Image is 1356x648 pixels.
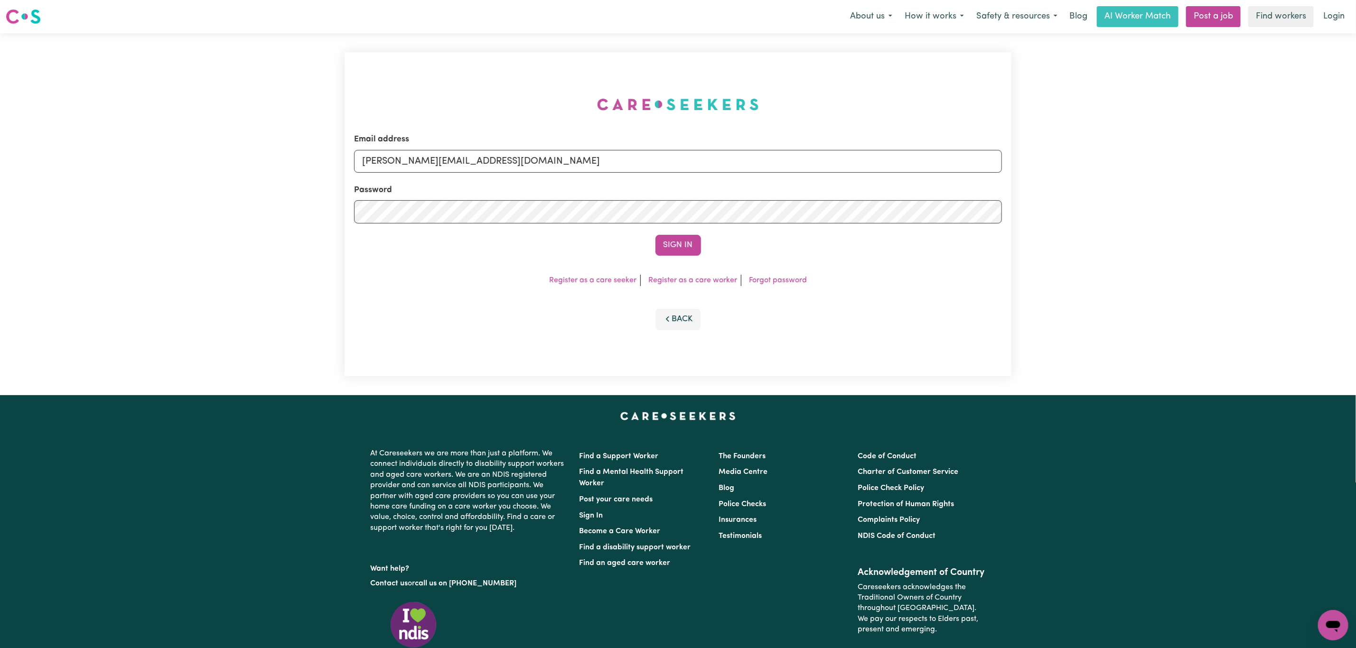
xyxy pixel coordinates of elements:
[655,309,701,330] button: Back
[858,532,935,540] a: NDIS Code of Conduct
[580,512,603,519] a: Sign In
[354,150,1002,173] input: Email address
[719,468,767,476] a: Media Centre
[580,544,691,551] a: Find a disability support worker
[371,444,568,537] p: At Careseekers we are more than just a platform. We connect individuals directly to disability su...
[858,500,954,508] a: Protection of Human Rights
[970,7,1064,27] button: Safety & resources
[549,277,636,284] a: Register as a care seeker
[749,277,807,284] a: Forgot password
[898,7,970,27] button: How it works
[1318,6,1350,27] a: Login
[1318,610,1348,640] iframe: Button to launch messaging window, conversation in progress
[580,559,671,567] a: Find an aged care worker
[719,484,734,492] a: Blog
[354,133,409,146] label: Email address
[580,528,661,535] a: Become a Care Worker
[858,468,958,476] a: Charter of Customer Service
[844,7,898,27] button: About us
[1097,6,1178,27] a: AI Worker Match
[655,235,701,256] button: Sign In
[6,8,41,25] img: Careseekers logo
[620,412,736,420] a: Careseekers home page
[371,574,568,592] p: or
[1064,6,1093,27] a: Blog
[354,184,392,196] label: Password
[858,453,916,460] a: Code of Conduct
[580,453,659,460] a: Find a Support Worker
[1248,6,1314,27] a: Find workers
[719,500,766,508] a: Police Checks
[648,277,737,284] a: Register as a care worker
[6,6,41,28] a: Careseekers logo
[858,567,985,578] h2: Acknowledgement of Country
[719,532,762,540] a: Testimonials
[371,560,568,574] p: Want help?
[580,468,684,487] a: Find a Mental Health Support Worker
[371,580,408,587] a: Contact us
[719,453,766,460] a: The Founders
[1186,6,1241,27] a: Post a job
[858,578,985,639] p: Careseekers acknowledges the Traditional Owners of Country throughout [GEOGRAPHIC_DATA]. We pay o...
[415,580,517,587] a: call us on [PHONE_NUMBER]
[858,516,920,524] a: Complaints Policy
[580,496,653,503] a: Post your care needs
[858,484,924,492] a: Police Check Policy
[719,516,757,524] a: Insurances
